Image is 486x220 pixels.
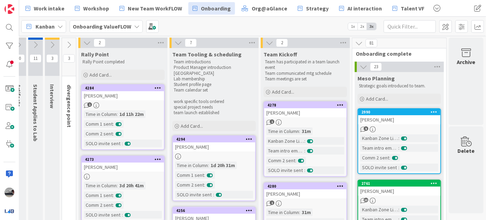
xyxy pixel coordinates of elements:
span: 3 [46,54,58,63]
p: Team introductions [174,59,254,65]
div: Comm 1 sent [84,191,113,199]
div: Time in Column [84,110,117,118]
a: New Team WorkFLOW [115,2,186,15]
div: [PERSON_NAME] [358,115,440,124]
span: 1 [270,201,274,205]
div: [PERSON_NAME] [82,163,164,172]
span: : [304,147,305,155]
span: 1 [87,102,92,107]
div: Archive [457,58,476,66]
div: Team intro email sent [360,144,398,152]
div: [PERSON_NAME] [358,187,440,196]
div: 4294 [173,136,255,142]
span: Onboarding [201,4,231,13]
div: 4256 [173,207,255,214]
input: Quick Filter... [384,20,436,33]
p: [GEOGRAPHIC_DATA] [174,71,254,76]
span: : [117,182,118,189]
p: Product Manager introduction [174,65,254,70]
span: : [398,144,399,152]
span: AI interaction [347,4,382,13]
a: Talent VF [388,2,429,15]
p: Team calendar set [174,87,254,93]
p: Team has participated in a team launch event [265,59,346,71]
div: 4280 [264,183,346,189]
span: Onboarding complete [356,50,438,57]
span: Interview [49,84,56,108]
span: : [204,181,205,189]
span: : [299,209,300,216]
div: SOLO invite sent [266,166,304,174]
span: Student Applies to Lab [32,84,39,141]
div: SOLO invite sent [84,140,122,147]
span: 7 [185,39,197,47]
div: Time in Column [84,182,117,189]
div: Delete [458,147,475,155]
span: Strategy [306,4,329,13]
div: 3d 20h 41m [118,182,146,189]
div: Comm 2 sent [84,130,113,137]
div: Comm 2 sent [360,154,389,162]
span: Org@aGlance [252,4,287,13]
span: 81 [366,39,377,47]
a: Onboarding [188,2,235,15]
div: 4284[PERSON_NAME] [82,85,164,100]
span: : [122,140,123,147]
div: 4278[PERSON_NAME] [264,102,346,117]
span: 1x [348,23,358,30]
div: 4256 [176,208,255,213]
span: 3x [367,23,376,30]
div: [PERSON_NAME] [173,142,255,151]
div: Kanban Zone Licensed [360,134,398,142]
p: Rally Point completed [83,59,163,65]
p: Team communicated mtg schedule [265,71,346,76]
div: 2761 [358,180,440,187]
div: 4278 [267,103,346,108]
a: Strategy [293,2,333,15]
img: jB [5,188,14,197]
span: : [299,127,300,135]
div: SOLO invite sent [84,211,122,219]
span: Add Card... [366,96,388,102]
span: : [398,206,399,213]
div: SOLO invite sent [175,191,213,198]
span: Work intake [34,4,64,13]
span: : [213,191,214,198]
p: team launch established [174,110,254,116]
span: : [113,120,114,128]
span: 1 [270,119,274,124]
div: 4273 [82,156,164,163]
span: : [113,130,114,137]
a: 4284[PERSON_NAME]Time in Column:1d 11h 22mComm 1 sent:Comm 2 sent:SOLO invite sent: [81,84,165,150]
span: 2 [94,39,105,47]
div: Comm 2 sent [175,181,204,189]
p: Strategic goals introduced to team. [359,83,440,89]
span: 2x [358,23,367,30]
div: Kanban Zone Licensed [360,206,398,213]
div: 1d 20h 31m [209,162,237,169]
span: : [208,162,209,169]
div: 4273 [85,157,164,162]
span: : [122,211,123,219]
span: : [204,171,205,179]
span: Talent VF [401,4,424,13]
img: Visit kanbanzone.com [5,4,14,14]
div: Time in Column [266,127,299,135]
b: Onboarding ValueFLOW [73,23,131,30]
span: 23 [370,63,382,71]
div: Comm 1 sent [175,171,204,179]
span: : [113,191,114,199]
div: 4294 [176,137,255,142]
img: avatar [5,206,14,216]
span: Team Tooling & scheduling [172,51,242,58]
span: : [304,137,305,145]
span: Rally Point [81,51,109,58]
span: Add Card... [89,72,112,78]
div: 31m [300,209,313,216]
div: 4273[PERSON_NAME] [82,156,164,172]
span: : [398,134,399,142]
div: 4280 [267,184,346,189]
div: Comm 1 sent [84,120,113,128]
div: 2761 [361,181,440,186]
p: work specific tools ordered [174,99,254,104]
